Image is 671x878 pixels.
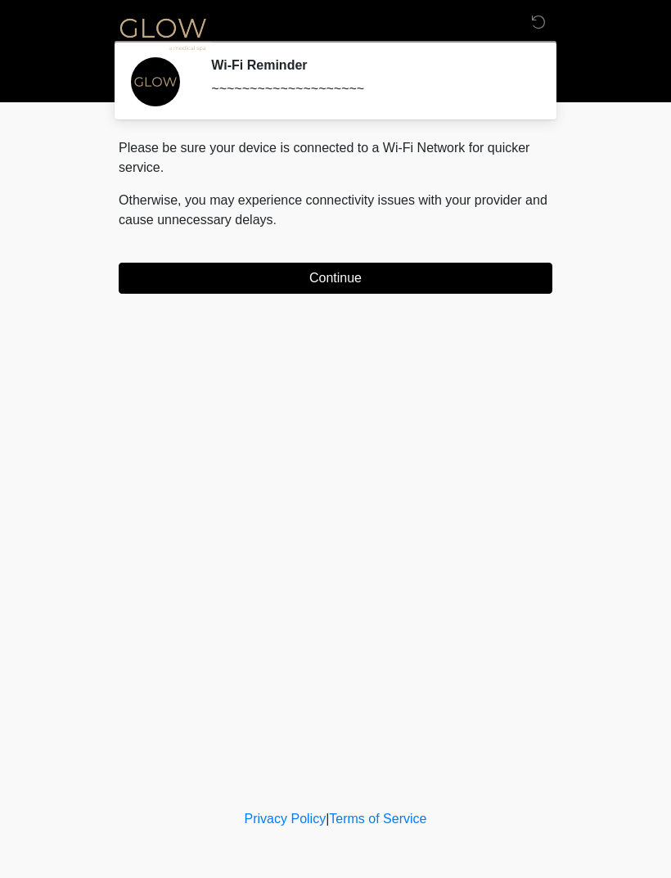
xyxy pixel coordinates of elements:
[326,812,329,826] a: |
[102,12,223,54] img: Glow Medical Spa Logo
[211,79,528,99] div: ~~~~~~~~~~~~~~~~~~~~
[273,213,277,227] span: .
[245,812,326,826] a: Privacy Policy
[119,263,552,294] button: Continue
[131,57,180,106] img: Agent Avatar
[119,191,552,230] p: Otherwise, you may experience connectivity issues with your provider and cause unnecessary delays
[119,138,552,178] p: Please be sure your device is connected to a Wi-Fi Network for quicker service.
[329,812,426,826] a: Terms of Service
